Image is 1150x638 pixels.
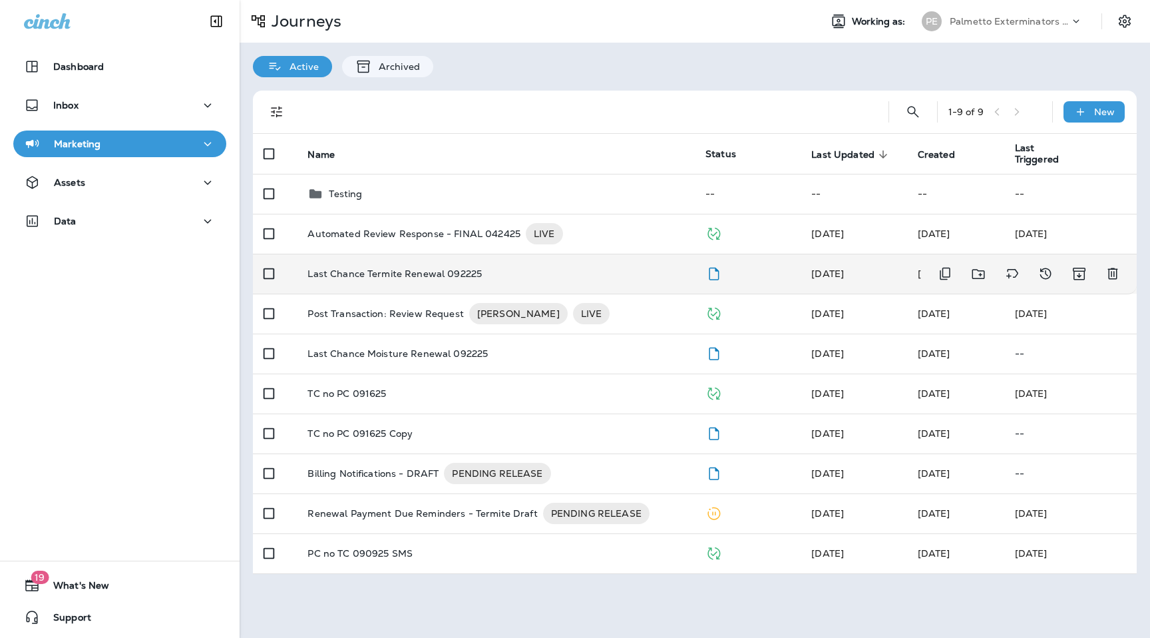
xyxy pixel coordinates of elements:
span: Draft [705,466,722,478]
p: Automated Review Response - FINAL 042425 [307,223,520,244]
span: Julia Horton [811,547,844,559]
button: Filters [264,99,290,125]
p: TC no PC 091625 Copy [307,428,413,439]
span: Last Triggered [1015,143,1070,165]
td: [DATE] [1004,374,1137,414]
span: 19 [31,571,49,584]
span: Julia Horton [918,348,950,360]
span: Status [705,148,736,160]
p: -- [1015,468,1126,479]
div: PE [922,11,942,31]
span: Created [918,149,955,160]
p: Renewal Payment Due Reminders - Termite Draft [307,503,537,524]
button: Data [13,208,226,234]
span: Support [40,612,91,628]
span: [PERSON_NAME] [469,307,568,320]
div: 1 - 9 of 9 [948,107,984,117]
span: LIVE [573,307,610,320]
div: PENDING RELEASE [444,463,550,484]
p: PC no TC 090925 SMS [307,548,413,559]
span: Julia Horton [811,268,844,280]
span: Last Triggered [1015,143,1087,165]
p: Last Chance Termite Renewal 092225 [307,268,482,279]
p: Testing [329,188,362,199]
span: Frank Carreno [918,308,950,320]
td: [DATE] [1004,493,1137,533]
span: LIVE [526,227,563,240]
p: Assets [54,177,85,188]
button: Move to folder [965,260,992,288]
span: Frank Carreno [811,228,844,240]
span: Last Updated [811,149,892,160]
p: Journeys [266,11,341,31]
p: Marketing [54,139,100,149]
p: -- [1015,428,1126,439]
button: Delete [1099,260,1126,288]
p: Active [283,61,319,72]
span: Julia Horton [811,388,844,400]
p: Post Transaction: Review Request [307,303,463,324]
span: PENDING RELEASE [444,467,550,480]
span: Published [705,546,722,558]
span: Frank Carreno [918,468,950,479]
button: Assets [13,169,226,196]
span: Frank Carreno [811,507,844,519]
td: [DATE] [1004,533,1137,573]
button: 19What's New [13,572,226,599]
button: Support [13,604,226,631]
span: Paused [705,506,722,518]
td: -- [907,174,1004,214]
td: [DATE] [1004,294,1137,334]
span: Julia Horton [918,428,950,440]
p: New [1094,107,1115,117]
button: Search Journeys [900,99,926,125]
span: Created [918,149,972,160]
div: LIVE [526,223,563,244]
span: Julia Horton [918,388,950,400]
p: Dashboard [53,61,104,72]
span: Published [705,306,722,318]
td: -- [1004,174,1137,214]
span: Draft [705,266,722,278]
div: LIVE [573,303,610,324]
p: Data [54,216,77,226]
p: Inbox [53,100,79,111]
span: Julia Horton [918,547,950,559]
span: Frank Carreno [811,468,844,479]
span: Julia Horton [918,268,950,280]
button: Inbox [13,92,226,119]
p: Billing Notifications - DRAFT [307,463,439,484]
button: Marketing [13,131,226,157]
span: Draft [705,346,722,358]
button: Duplicate [932,260,958,288]
span: What's New [40,580,109,596]
span: PENDING RELEASE [543,507,650,520]
span: Julia Horton [811,348,844,360]
button: View Changelog [1032,260,1059,288]
span: Published [705,386,722,398]
span: Frank Carreno [918,507,950,519]
button: Archive [1065,260,1093,288]
p: Archived [372,61,420,72]
span: Julia Horton [811,308,844,320]
button: Add tags [999,260,1026,288]
td: -- [801,174,906,214]
td: [DATE] [1004,214,1137,254]
span: Published [705,226,722,238]
span: Frank Carreno [918,228,950,240]
span: Name [307,149,335,160]
p: TC no PC 091625 [307,388,386,399]
span: Julia Horton [811,428,844,440]
p: Palmetto Exterminators LLC [950,16,1069,27]
p: -- [1015,348,1126,359]
span: Draft [705,426,722,438]
button: Settings [1113,9,1137,33]
div: PENDING RELEASE [543,503,650,524]
button: Dashboard [13,53,226,80]
span: Working as: [852,16,908,27]
span: Last Updated [811,149,874,160]
p: Last Chance Moisture Renewal 092225 [307,348,488,359]
div: [PERSON_NAME] [469,303,568,324]
td: -- [695,174,801,214]
span: Name [307,149,352,160]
